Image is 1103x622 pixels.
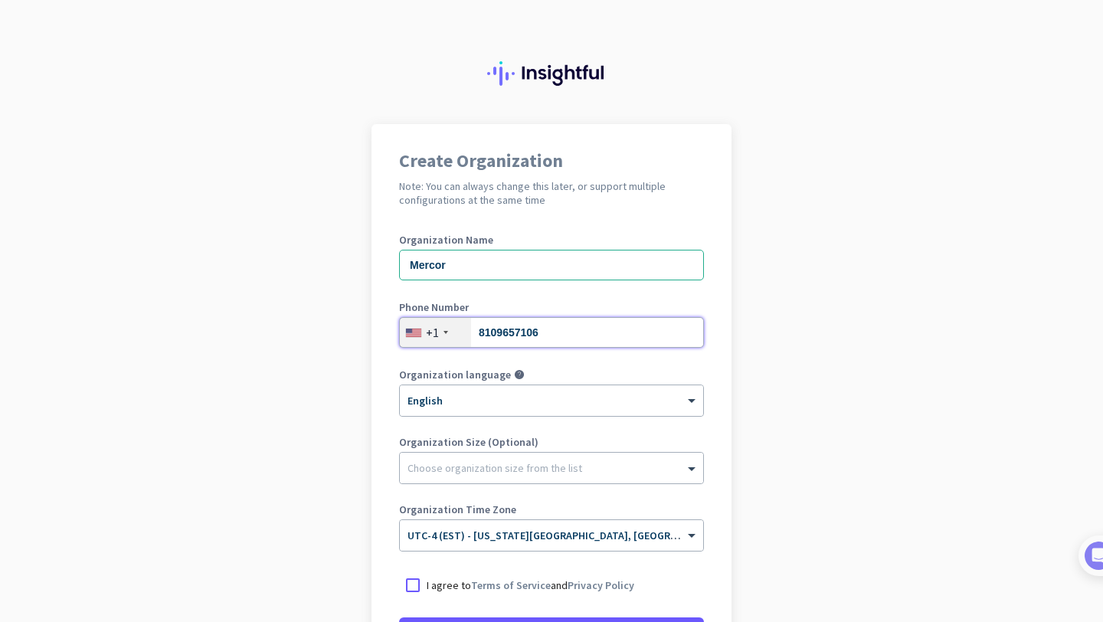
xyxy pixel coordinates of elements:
[471,578,551,592] a: Terms of Service
[399,152,704,170] h1: Create Organization
[426,325,439,340] div: +1
[399,317,704,348] input: 201-555-0123
[399,302,704,313] label: Phone Number
[487,61,616,86] img: Insightful
[399,234,704,245] label: Organization Name
[568,578,634,592] a: Privacy Policy
[514,369,525,380] i: help
[399,179,704,207] h2: Note: You can always change this later, or support multiple configurations at the same time
[399,250,704,280] input: What is the name of your organization?
[399,369,511,380] label: Organization language
[399,504,704,515] label: Organization Time Zone
[399,437,704,447] label: Organization Size (Optional)
[427,578,634,593] p: I agree to and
